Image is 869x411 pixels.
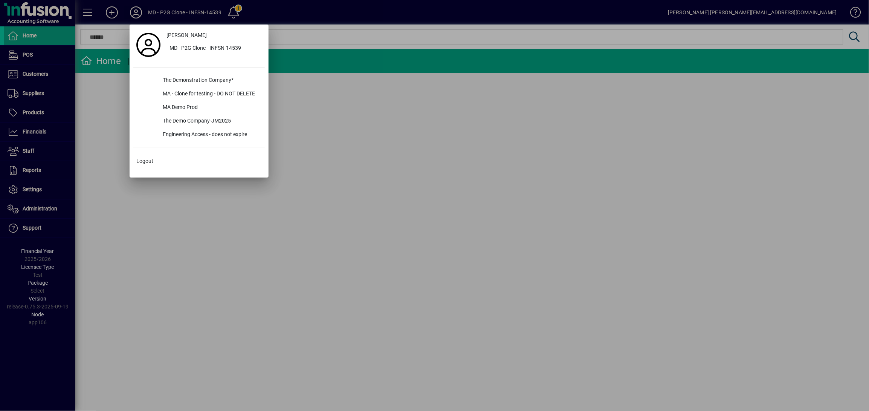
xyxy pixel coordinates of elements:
button: Logout [133,154,265,168]
button: The Demonstration Company* [133,74,265,87]
a: Profile [133,38,163,52]
div: MA - Clone for testing - DO NOT DELETE [157,87,265,101]
button: The Demo Company-JM2025 [133,115,265,128]
button: MA - Clone for testing - DO NOT DELETE [133,87,265,101]
div: Engineering Access - does not expire [157,128,265,142]
span: Logout [136,157,153,165]
a: [PERSON_NAME] [163,28,265,42]
button: Engineering Access - does not expire [133,128,265,142]
div: MA Demo Prod [157,101,265,115]
div: The Demo Company-JM2025 [157,115,265,128]
button: MA Demo Prod [133,101,265,115]
span: [PERSON_NAME] [166,31,207,39]
div: The Demonstration Company* [157,74,265,87]
button: MD - P2G Clone - INFSN-14539 [163,42,265,55]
